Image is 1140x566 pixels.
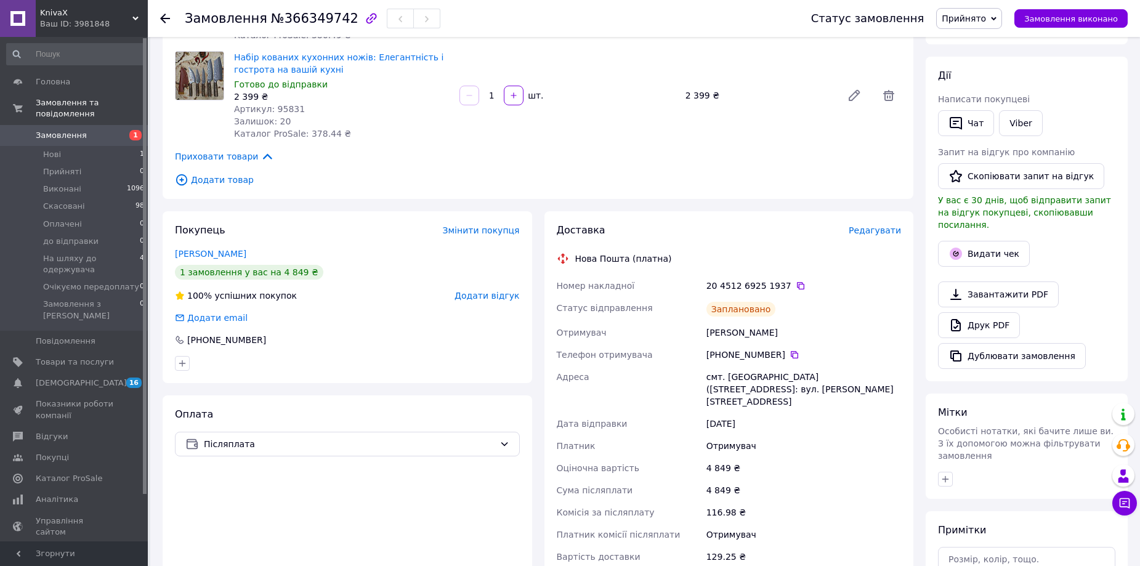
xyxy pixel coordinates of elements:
span: 1 [129,130,142,140]
span: Запит на відгук про компанію [938,147,1075,157]
img: Набір кованих кухонних ножів: Елегантність і гострота на вашій кухні [176,52,224,100]
span: 0 [140,166,144,177]
div: [DATE] [704,413,904,435]
span: Аналітика [36,494,78,505]
div: 2 399 ₴ [234,91,450,103]
div: [PHONE_NUMBER] [706,349,901,361]
span: Платник [557,441,596,451]
div: Додати email [186,312,249,324]
a: Viber [999,110,1042,136]
span: Телефон отримувача [557,350,653,360]
span: Доставка [557,224,605,236]
span: Отримувач [557,328,607,338]
span: 16 [126,378,142,388]
span: [DEMOGRAPHIC_DATA] [36,378,127,389]
div: 1 замовлення у вас на 4 849 ₴ [175,265,323,280]
span: Повідомлення [36,336,95,347]
span: Замовлення виконано [1024,14,1118,23]
a: Редагувати [842,83,867,108]
span: У вас є 30 днів, щоб відправити запит на відгук покупцеві, скопіювавши посилання. [938,195,1111,230]
span: Написати покупцеві [938,94,1030,104]
span: Прийнято [942,14,986,23]
span: Замовлення [185,11,267,26]
span: 1096 [127,184,144,195]
span: Статус відправлення [557,303,653,313]
span: Мітки [938,406,968,418]
span: Комісія за післяплату [557,507,655,517]
div: 4 849 ₴ [704,479,904,501]
span: Артикул: 95831 [234,104,305,114]
div: Отримувач [704,435,904,457]
span: Показники роботи компанії [36,398,114,421]
span: Додати товар [175,173,901,187]
span: Виконані [43,184,81,195]
div: Нова Пошта (платна) [572,253,675,265]
span: 1 [140,149,144,160]
input: Пошук [6,43,145,65]
button: Чат з покупцем [1112,491,1137,515]
span: до відправки [43,236,99,247]
span: 0 [140,281,144,293]
span: 0 [140,236,144,247]
span: Адреса [557,372,589,382]
span: Редагувати [849,225,901,235]
span: Каталог ProSale: 378.44 ₴ [234,129,351,139]
span: KnivaX [40,7,132,18]
span: Примітки [938,524,986,536]
button: Чат [938,110,994,136]
span: Оплачені [43,219,82,230]
span: Готово до відправки [234,79,328,89]
a: Друк PDF [938,312,1020,338]
span: 4 [140,253,144,275]
button: Скопіювати запит на відгук [938,163,1104,189]
span: Управління сайтом [36,515,114,538]
span: Оціночна вартість [557,463,639,473]
span: Особисті нотатки, які бачите лише ви. З їх допомогою можна фільтрувати замовлення [938,426,1114,461]
div: [PERSON_NAME] [704,321,904,344]
a: Набір кованих кухонних ножів: Елегантність і гострота на вашій кухні [234,52,443,75]
span: Каталог ProSale: 386.49 ₴ [234,30,351,40]
span: Замовлення [36,130,87,141]
span: Післяплата [204,437,495,451]
div: Додати email [174,312,249,324]
span: Замовлення та повідомлення [36,97,148,119]
div: 116.98 ₴ [704,501,904,524]
span: Оплата [175,408,213,420]
span: №366349742 [271,11,358,26]
span: Приховати товари [175,150,274,163]
span: Номер накладної [557,281,635,291]
div: Повернутися назад [160,12,170,25]
span: Покупці [36,452,69,463]
span: Замовлення з [PERSON_NAME] [43,299,140,321]
span: Товари та послуги [36,357,114,368]
div: Ваш ID: 3981848 [40,18,148,30]
a: Завантажити PDF [938,281,1059,307]
button: Замовлення виконано [1014,9,1128,28]
span: Вартість доставки [557,552,641,562]
a: [PERSON_NAME] [175,249,246,259]
span: Прийняті [43,166,81,177]
span: Дії [938,70,951,81]
span: Головна [36,76,70,87]
span: Платник комісії післяплати [557,530,681,540]
span: Нові [43,149,61,160]
span: На шляху до одержувача [43,253,140,275]
span: Додати відгук [455,291,519,301]
div: смт. [GEOGRAPHIC_DATA] ([STREET_ADDRESS]: вул. [PERSON_NAME][STREET_ADDRESS] [704,366,904,413]
span: Каталог ProSale [36,473,102,484]
span: Сума післяплати [557,485,633,495]
button: Дублювати замовлення [938,343,1086,369]
span: Видалити [876,83,901,108]
span: Дата відправки [557,419,628,429]
span: Змінити покупця [443,225,520,235]
div: успішних покупок [175,289,297,302]
span: 0 [140,299,144,321]
div: [PHONE_NUMBER] [186,334,267,346]
div: 4 849 ₴ [704,457,904,479]
div: 20 4512 6925 1937 [706,280,901,292]
div: Отримувач [704,524,904,546]
span: 98 [135,201,144,212]
span: Скасовані [43,201,85,212]
span: Залишок: 20 [234,116,291,126]
span: Відгуки [36,431,68,442]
